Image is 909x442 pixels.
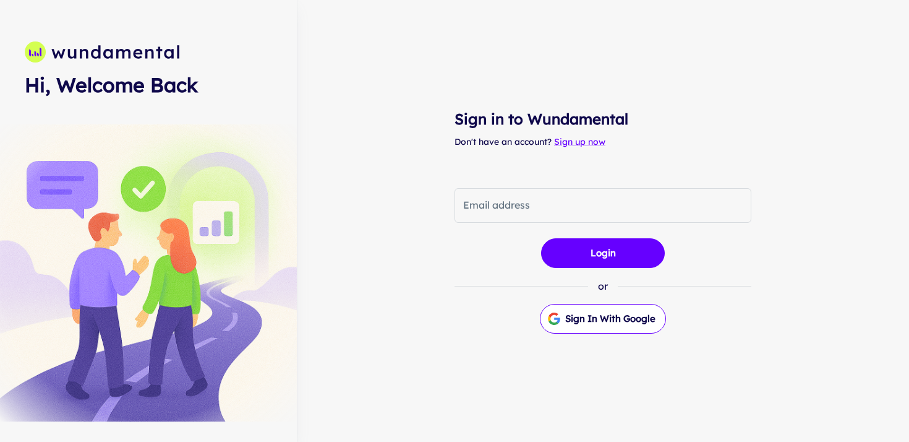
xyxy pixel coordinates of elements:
[554,136,605,147] a: Sign up now
[598,279,608,293] p: or
[541,238,665,268] button: Login
[454,135,751,149] p: Don't have an account?
[454,108,751,130] h4: Sign in to Wundamental
[540,304,666,334] button: Sign in with Google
